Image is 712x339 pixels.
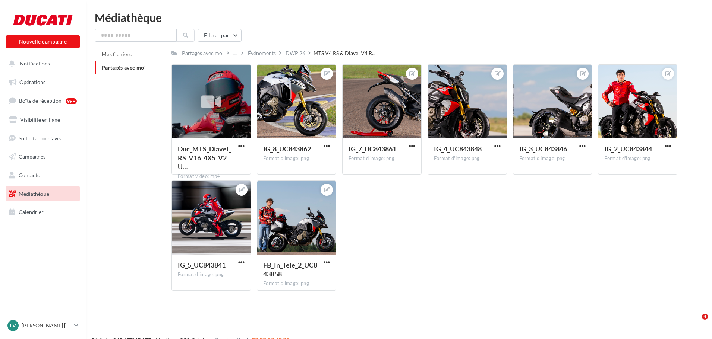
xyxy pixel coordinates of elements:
button: Notifications [4,56,78,71]
div: Format d'image: png [263,280,330,287]
a: Sollicitation d'avis [4,131,81,146]
span: 4 [702,314,708,320]
div: Format d'image: png [349,155,415,162]
span: MTS V4 RS & Diavel V4 R... [314,49,375,57]
div: Format d'image: png [178,271,245,278]
div: Médiathèque [95,12,703,23]
a: Visibilité en ligne [4,112,81,128]
iframe: Intercom live chat [687,314,705,332]
span: IG_3_UC843846 [519,145,567,153]
a: Contacts [4,167,81,183]
span: IG_2_UC843844 [604,145,652,153]
div: DWP 26 [286,49,305,57]
div: Format video: mp4 [178,173,245,180]
span: IG_8_UC843862 [263,145,311,153]
div: Format d'image: png [604,155,671,162]
a: Calendrier [4,204,81,220]
div: ... [232,48,238,58]
a: Médiathèque [4,186,81,202]
div: Format d'image: png [263,155,330,162]
button: Filtrer par [198,29,242,42]
div: Partagés avec moi [182,49,224,57]
span: FB_In_Tele_2_UC843858 [263,261,317,278]
span: Calendrier [19,209,44,215]
span: Duc_MTS_Diavel_RS_V16_4X5_V2_UC843869 [178,145,231,171]
span: Partagés avec moi [102,64,146,71]
a: Lv [PERSON_NAME] [PERSON_NAME] [6,319,80,333]
span: Mes fichiers [102,51,132,57]
span: Contacts [19,172,40,178]
button: Nouvelle campagne [6,35,80,48]
a: Boîte de réception99+ [4,93,81,109]
a: Campagnes [4,149,81,164]
span: Boîte de réception [19,97,62,104]
span: IG_4_UC843848 [434,145,482,153]
div: Format d'image: png [434,155,501,162]
div: 99+ [66,98,77,104]
span: Sollicitation d'avis [19,135,61,141]
p: [PERSON_NAME] [PERSON_NAME] [22,322,71,329]
span: IG_7_UC843861 [349,145,396,153]
div: Format d'image: png [519,155,586,162]
span: Campagnes [19,153,45,160]
span: Lv [10,322,16,329]
span: Notifications [20,60,50,67]
a: Opérations [4,74,81,90]
div: Événements [248,49,276,57]
span: IG_5_UC843841 [178,261,226,269]
span: Médiathèque [19,191,49,197]
span: Opérations [19,79,45,85]
span: Visibilité en ligne [20,116,60,123]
